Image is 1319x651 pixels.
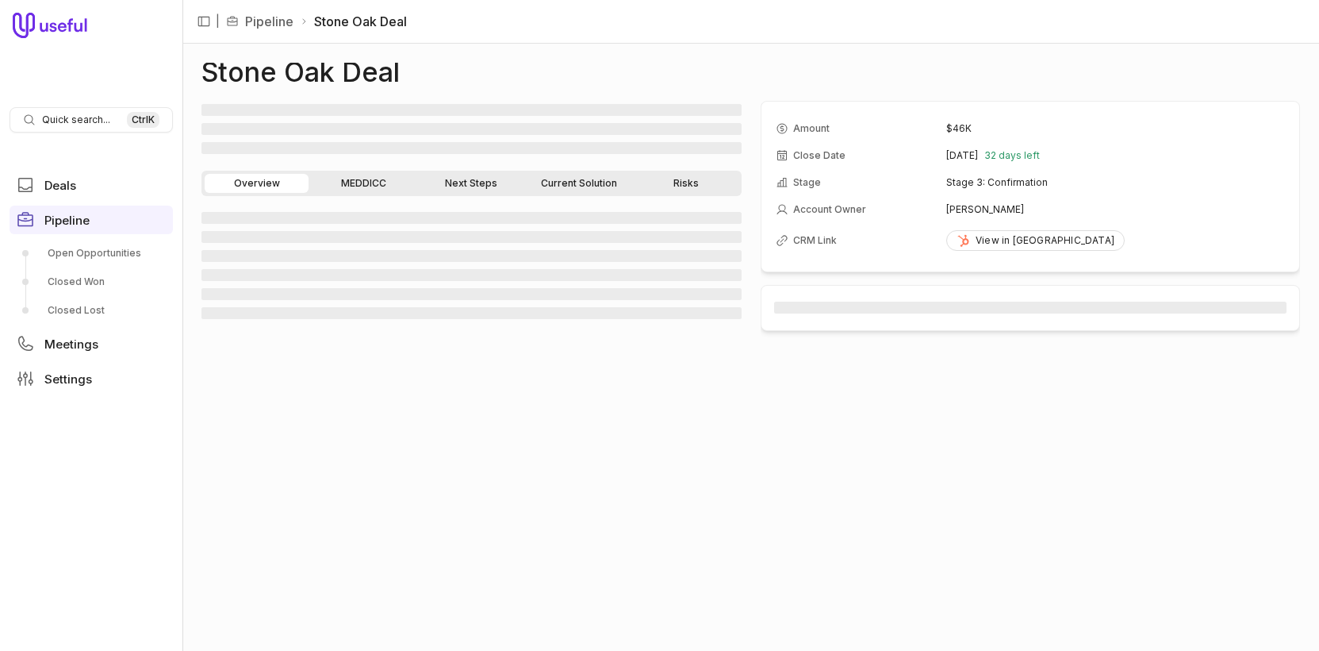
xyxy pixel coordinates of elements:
span: Meetings [44,338,98,350]
a: Open Opportunities [10,241,173,266]
a: Deals [10,171,173,199]
span: 32 days left [984,149,1040,162]
a: View in [GEOGRAPHIC_DATA] [946,230,1125,251]
a: Meetings [10,329,173,358]
span: ‌ [201,288,742,300]
span: ‌ [201,307,742,319]
a: Next Steps [420,174,523,193]
a: Overview [205,174,309,193]
button: Collapse sidebar [192,10,216,33]
span: ‌ [201,142,742,154]
a: Pipeline [245,12,293,31]
a: MEDDICC [312,174,416,193]
td: [PERSON_NAME] [946,197,1285,222]
li: Stone Oak Deal [300,12,407,31]
span: Pipeline [44,214,90,226]
span: Stage [793,176,821,189]
a: Risks [634,174,738,193]
a: Pipeline [10,206,173,234]
a: Closed Lost [10,298,173,323]
td: $46K [946,116,1285,141]
span: ‌ [201,123,742,135]
span: Amount [793,122,830,135]
span: ‌ [201,231,742,243]
a: Settings [10,364,173,393]
span: | [216,12,220,31]
div: View in [GEOGRAPHIC_DATA] [957,234,1114,247]
span: ‌ [201,104,742,116]
time: [DATE] [946,149,978,162]
span: Settings [44,373,92,385]
span: Account Owner [793,203,866,216]
a: Current Solution [527,174,631,193]
div: Pipeline submenu [10,241,173,323]
kbd: Ctrl K [127,112,159,128]
span: ‌ [201,269,742,281]
span: ‌ [201,212,742,224]
span: ‌ [774,302,1287,314]
td: Stage 3: Confirmation [946,170,1285,195]
span: CRM Link [793,234,837,247]
h1: Stone Oak Deal [201,63,400,82]
span: Close Date [793,149,845,162]
span: ‌ [201,250,742,262]
a: Closed Won [10,269,173,295]
span: Quick search... [42,114,110,126]
span: Deals [44,179,76,191]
